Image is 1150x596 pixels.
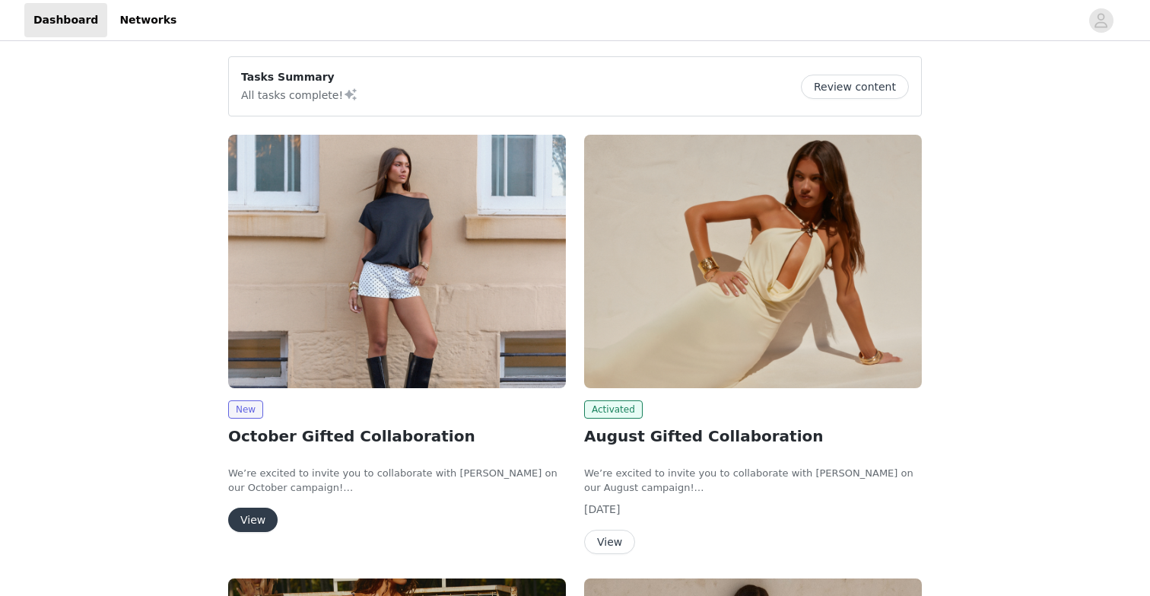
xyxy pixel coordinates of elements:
[584,530,635,554] button: View
[584,400,643,419] span: Activated
[584,503,620,515] span: [DATE]
[228,466,566,496] p: We’re excited to invite you to collaborate with [PERSON_NAME] on our October campaign!
[110,3,186,37] a: Networks
[584,135,922,388] img: Peppermayo AUS
[584,425,922,448] h2: August Gifted Collaboration
[801,75,909,99] button: Review content
[584,537,635,548] a: View
[228,515,278,526] a: View
[241,85,358,104] p: All tasks complete!
[241,69,358,85] p: Tasks Summary
[228,135,566,388] img: Peppermayo AUS
[24,3,107,37] a: Dashboard
[228,508,278,532] button: View
[584,466,922,496] p: We’re excited to invite you to collaborate with [PERSON_NAME] on our August campaign!
[1094,8,1108,33] div: avatar
[228,400,263,419] span: New
[228,425,566,448] h2: October Gifted Collaboration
